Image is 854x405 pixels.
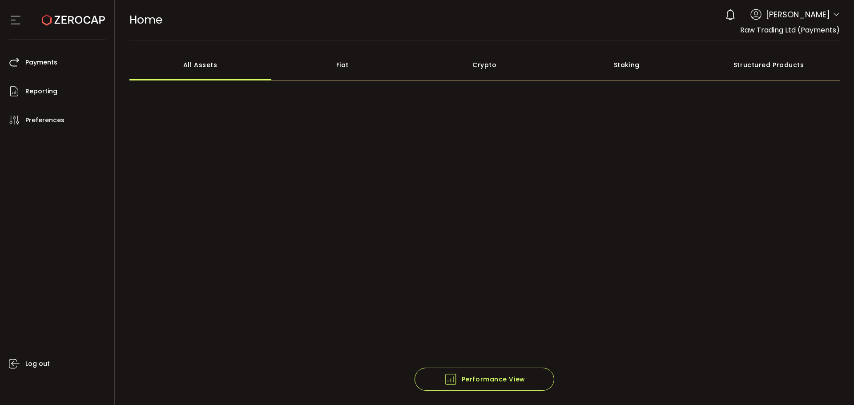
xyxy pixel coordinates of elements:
span: Performance View [444,373,525,386]
span: [PERSON_NAME] [766,8,830,20]
span: Home [129,12,162,28]
div: Crypto [414,49,556,80]
div: Structured Products [698,49,840,80]
div: All Assets [129,49,272,80]
span: Preferences [25,114,64,127]
span: Raw Trading Ltd (Payments) [740,25,840,35]
span: Reporting [25,85,57,98]
button: Performance View [415,368,554,391]
span: Log out [25,357,50,370]
div: Fiat [271,49,414,80]
div: Staking [556,49,698,80]
span: Payments [25,56,57,69]
iframe: Chat Widget [810,362,854,405]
